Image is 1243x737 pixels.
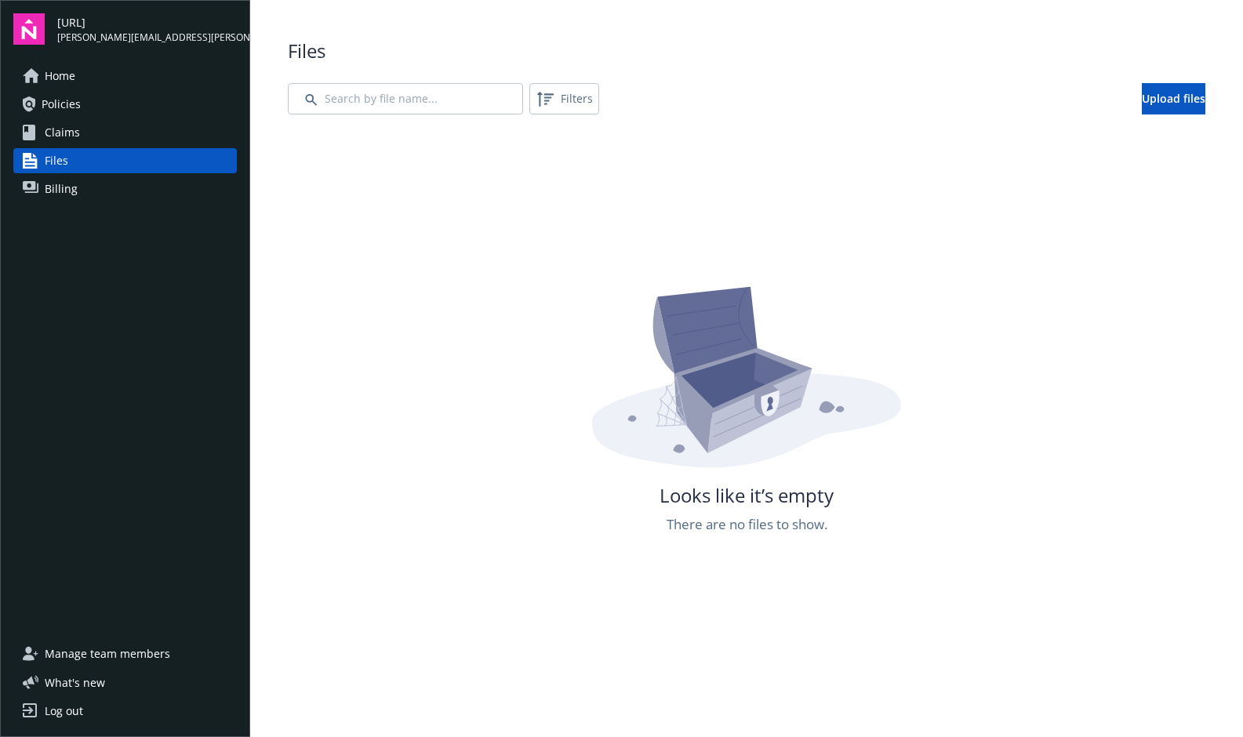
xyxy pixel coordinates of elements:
span: Looks like it’s empty [660,482,834,509]
button: Filters [529,83,599,114]
span: Files [45,148,68,173]
span: Policies [42,92,81,117]
a: Claims [13,120,237,145]
input: Search by file name... [288,83,523,114]
a: Policies [13,92,237,117]
span: [URL] [57,14,237,31]
a: Files [13,148,237,173]
a: Manage team members [13,641,237,666]
div: Log out [45,699,83,724]
span: Filters [532,86,596,111]
span: Home [45,64,75,89]
span: Upload files [1142,91,1205,106]
span: [PERSON_NAME][EMAIL_ADDRESS][PERSON_NAME] [57,31,237,45]
a: Billing [13,176,237,201]
span: There are no files to show. [667,514,827,535]
span: Manage team members [45,641,170,666]
span: Filters [561,90,593,107]
img: navigator-logo.svg [13,13,45,45]
span: Files [288,38,1205,64]
a: Upload files [1142,83,1205,114]
span: Billing [45,176,78,201]
span: What ' s new [45,674,105,691]
span: Claims [45,120,80,145]
button: [URL][PERSON_NAME][EMAIL_ADDRESS][PERSON_NAME] [57,13,237,45]
button: What's new [13,674,130,691]
a: Home [13,64,237,89]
